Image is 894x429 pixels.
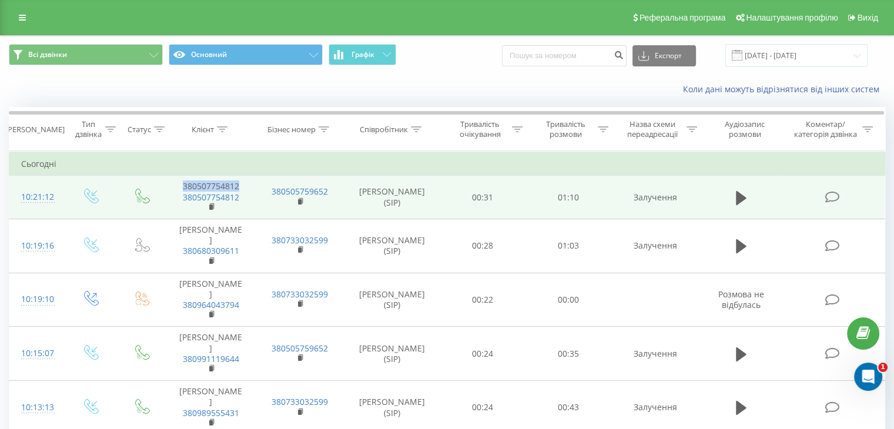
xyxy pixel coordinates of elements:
a: 380505759652 [272,343,328,354]
td: [PERSON_NAME] [166,327,255,381]
div: Тривалість очікування [451,119,510,139]
td: [PERSON_NAME] [166,219,255,273]
td: 00:35 [525,327,611,381]
a: 380680309611 [183,245,239,256]
span: Налаштування профілю [746,13,838,22]
td: [PERSON_NAME] (SIP) [344,273,440,327]
button: Основний [169,44,323,65]
button: Експорт [632,45,696,66]
a: 380989555431 [183,407,239,418]
button: Графік [329,44,396,65]
div: Статус [128,125,151,135]
td: [PERSON_NAME] (SIP) [344,327,440,381]
span: 1 [878,363,888,372]
td: [PERSON_NAME] (SIP) [344,176,440,219]
a: 380507754812 [183,192,239,203]
span: Всі дзвінки [28,50,67,59]
td: 00:22 [440,273,525,327]
div: Співробітник [360,125,408,135]
div: 10:19:10 [21,288,52,311]
a: 380733032599 [272,396,328,407]
td: [PERSON_NAME] (SIP) [344,219,440,273]
td: Сьогодні [9,152,885,176]
span: Розмова не відбулась [718,289,764,310]
div: 10:21:12 [21,186,52,209]
div: 10:15:07 [21,342,52,365]
a: 380505759652 [272,186,328,197]
a: 380733032599 [272,234,328,246]
div: Бізнес номер [267,125,316,135]
td: 00:00 [525,273,611,327]
iframe: Intercom live chat [854,363,882,391]
div: Аудіозапис розмови [711,119,779,139]
input: Пошук за номером [502,45,627,66]
a: 380964043794 [183,299,239,310]
div: 10:19:16 [21,234,52,257]
a: Коли дані можуть відрізнятися вiд інших систем [683,83,885,95]
div: Тип дзвінка [74,119,102,139]
span: Графік [351,51,374,59]
td: 01:10 [525,176,611,219]
td: Залучення [611,327,699,381]
div: Коментар/категорія дзвінка [791,119,859,139]
td: 00:31 [440,176,525,219]
td: 00:28 [440,219,525,273]
div: [PERSON_NAME] [5,125,65,135]
td: Залучення [611,176,699,219]
a: 380733032599 [272,289,328,300]
div: 10:13:13 [21,396,52,419]
td: 01:03 [525,219,611,273]
div: Тривалість розмови [536,119,595,139]
span: Вихід [858,13,878,22]
div: Назва схеми переадресації [622,119,684,139]
td: [PERSON_NAME] [166,273,255,327]
td: 00:24 [440,327,525,381]
div: Клієнт [192,125,214,135]
td: Залучення [611,219,699,273]
td: 380507754812 [166,176,255,219]
span: Реферальна програма [639,13,726,22]
a: 380991119644 [183,353,239,364]
button: Всі дзвінки [9,44,163,65]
